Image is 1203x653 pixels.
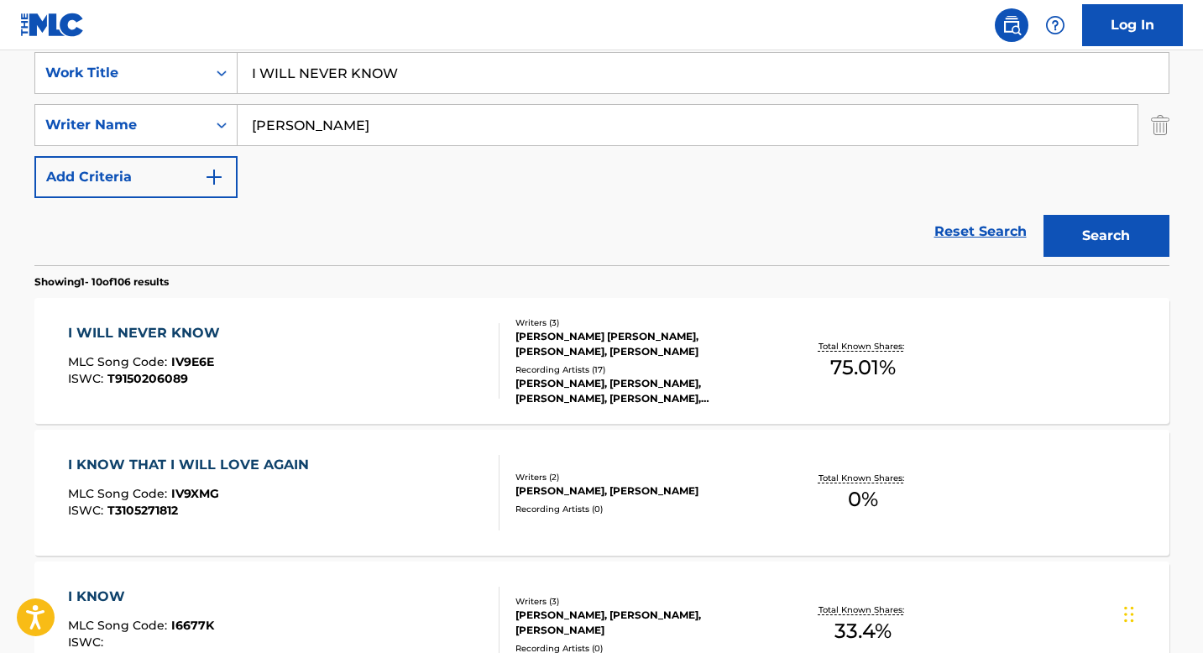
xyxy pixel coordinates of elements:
span: ISWC : [68,371,107,386]
div: I KNOW [68,587,214,607]
span: ISWC : [68,503,107,518]
div: Drag [1124,589,1134,640]
p: Total Known Shares: [819,340,908,353]
span: MLC Song Code : [68,354,171,369]
div: Writers ( 2 ) [515,471,769,483]
div: Recording Artists ( 17 ) [515,363,769,376]
a: Reset Search [926,213,1035,250]
span: I6677K [171,618,214,633]
div: Writers ( 3 ) [515,595,769,608]
a: I KNOW THAT I WILL LOVE AGAINMLC Song Code:IV9XMGISWC:T3105271812Writers (2)[PERSON_NAME], [PERSO... [34,430,1169,556]
div: [PERSON_NAME], [PERSON_NAME], [PERSON_NAME] [515,608,769,638]
span: MLC Song Code : [68,618,171,633]
img: MLC Logo [20,13,85,37]
div: Recording Artists ( 0 ) [515,503,769,515]
span: T3105271812 [107,503,178,518]
img: 9d2ae6d4665cec9f34b9.svg [204,167,224,187]
a: Log In [1082,4,1183,46]
img: search [1002,15,1022,35]
img: Delete Criterion [1151,104,1169,146]
div: [PERSON_NAME], [PERSON_NAME] [515,483,769,499]
div: [PERSON_NAME], [PERSON_NAME], [PERSON_NAME], [PERSON_NAME], [PERSON_NAME], [PERSON_NAME] [515,376,769,406]
a: Public Search [995,8,1028,42]
span: 0 % [848,484,878,515]
span: ISWC : [68,635,107,650]
iframe: Chat Widget [1119,572,1203,653]
p: Showing 1 - 10 of 106 results [34,274,169,290]
div: I WILL NEVER KNOW [68,323,228,343]
span: IV9XMG [171,486,219,501]
div: Writers ( 3 ) [515,316,769,329]
div: I KNOW THAT I WILL LOVE AGAIN [68,455,317,475]
button: Search [1043,215,1169,257]
a: I WILL NEVER KNOWMLC Song Code:IV9E6EISWC:T9150206089Writers (3)[PERSON_NAME] [PERSON_NAME], [PER... [34,298,1169,424]
div: [PERSON_NAME] [PERSON_NAME], [PERSON_NAME], [PERSON_NAME] [515,329,769,359]
div: Help [1038,8,1072,42]
span: T9150206089 [107,371,188,386]
span: 33.4 % [834,616,892,646]
span: MLC Song Code : [68,486,171,501]
p: Total Known Shares: [819,603,908,616]
div: Writer Name [45,115,196,135]
div: Work Title [45,63,196,83]
button: Add Criteria [34,156,238,198]
form: Search Form [34,52,1169,265]
img: help [1045,15,1065,35]
span: IV9E6E [171,354,214,369]
p: Total Known Shares: [819,472,908,484]
span: 75.01 % [830,353,896,383]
